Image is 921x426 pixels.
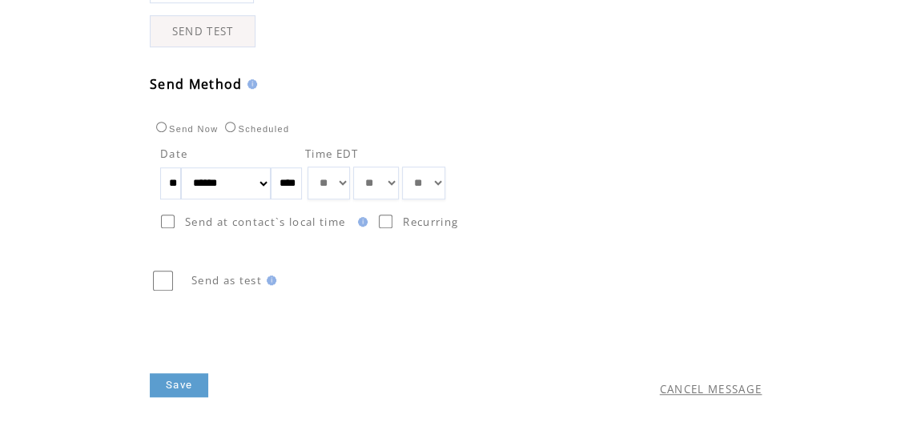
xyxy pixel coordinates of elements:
a: Save [150,373,208,397]
span: Send at contact`s local time [185,215,345,229]
img: help.gif [243,79,257,89]
label: Scheduled [221,124,289,134]
span: Send Method [150,75,243,93]
input: Send Now [156,122,167,132]
img: help.gif [353,217,368,227]
a: CANCEL MESSAGE [660,382,762,396]
span: Send as test [191,273,262,287]
label: Send Now [152,124,218,134]
span: Time EDT [305,147,359,161]
span: Date [160,147,187,161]
a: SEND TEST [150,15,255,47]
span: Recurring [403,215,458,229]
img: help.gif [262,275,276,285]
input: Scheduled [225,122,235,132]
